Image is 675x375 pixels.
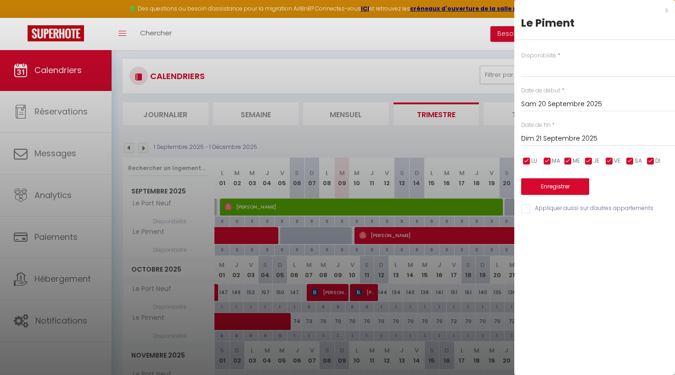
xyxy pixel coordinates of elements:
span: ME [573,157,580,165]
div: x [514,5,668,16]
span: VE [614,157,620,165]
span: SA [635,157,642,165]
span: JE [593,157,599,165]
label: Disponibilité [521,51,556,60]
span: MA [552,157,560,165]
button: Ouvrir le widget de chat LiveChat [7,4,35,31]
label: Date de fin [521,121,551,130]
button: Enregistrer [521,178,589,195]
span: LU [531,157,537,165]
span: DI [655,157,660,165]
label: Date de début [521,86,560,95]
div: Le Piment [521,16,668,30]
